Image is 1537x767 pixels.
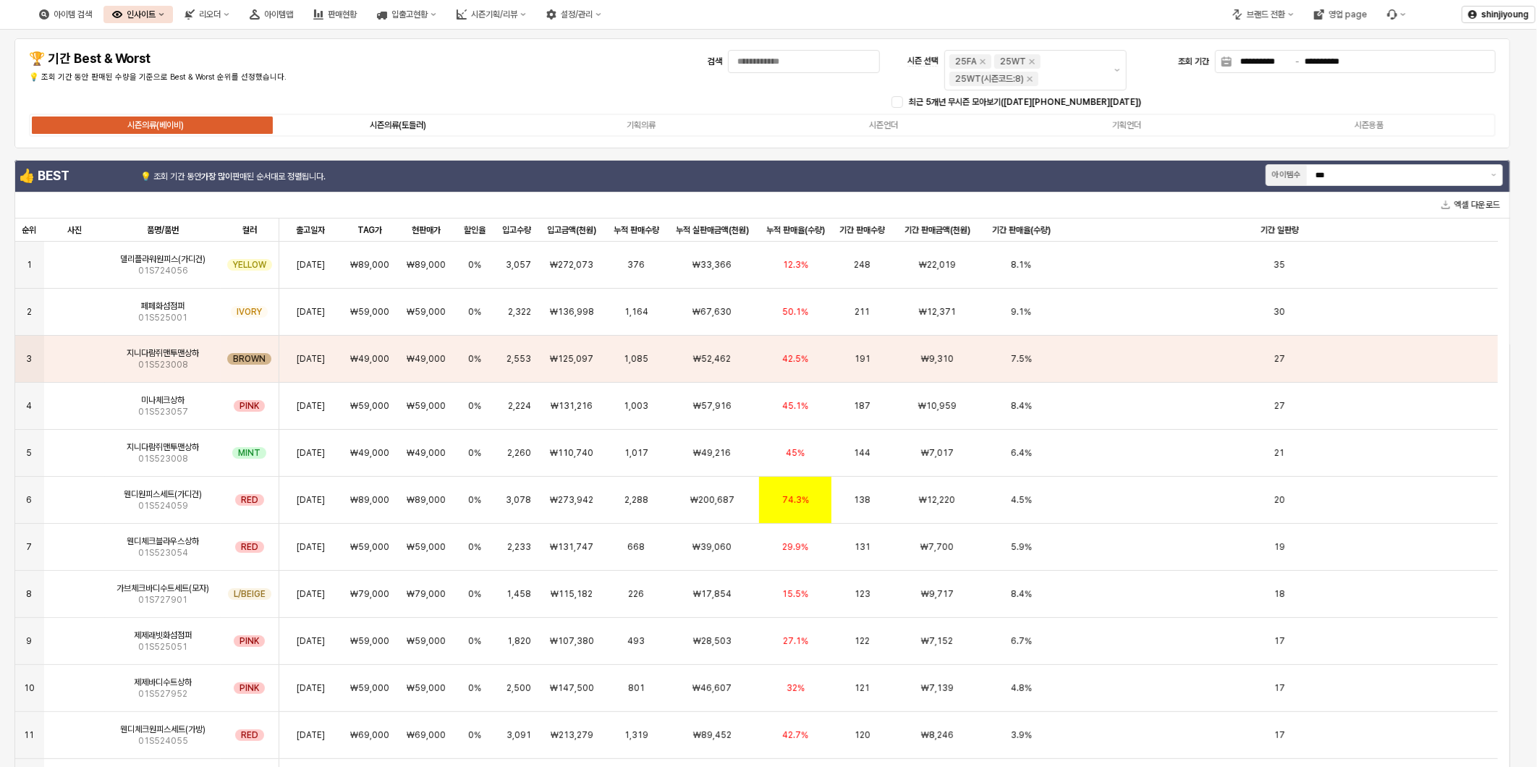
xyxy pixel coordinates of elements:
span: 120 [855,729,871,741]
span: ₩59,000 [407,400,446,412]
label: 시즌의류(토들러) [277,119,520,132]
span: ₩272,073 [550,259,593,271]
span: 376 [627,259,645,271]
span: 8.4% [1011,588,1032,600]
span: 144 [854,447,871,459]
span: 지니다람쥐맨투맨상하 [127,441,199,453]
span: ₩17,854 [693,588,732,600]
label: 시즌의류(베이비) [34,119,277,132]
span: 121 [855,682,870,694]
span: 5 [26,447,32,459]
span: ₩79,000 [407,588,446,600]
span: ₩131,216 [551,400,593,412]
span: ₩12,371 [919,306,956,318]
div: Remove 25FA [980,59,986,64]
span: 입고수량 [502,224,531,236]
span: 0% [468,635,481,647]
span: PINK [240,682,259,694]
span: 226 [628,588,644,600]
p: 💡 조회 기간 동안 판매된 수량을 기준으로 Best & Worst 순위를 선정했습니다. [29,72,516,84]
div: 기획의류 [627,120,656,130]
span: 801 [628,682,645,694]
div: 아이템맵 [264,9,293,20]
span: 3,057 [506,259,531,271]
div: 아이템 검색 [54,9,92,20]
span: 미나체크상하 [141,394,185,406]
span: ₩59,000 [350,635,389,647]
span: 최근 5개년 무시즌 모아보기([DATE][PHONE_NUMBER][DATE]) [909,97,1141,107]
div: 리오더 [199,9,221,20]
span: 누적 판매수량 [614,224,659,236]
span: ₩273,942 [550,494,593,506]
span: [DATE] [297,353,325,365]
span: 제제래빗화섬점퍼 [134,630,192,641]
span: 품명/품번 [147,224,179,236]
span: 01S525001 [138,312,187,323]
div: 버그 제보 및 기능 개선 요청 [1379,6,1415,23]
span: 32% [787,682,805,694]
div: 시즌언더 [869,120,898,130]
span: 검색 [708,56,722,67]
div: 브랜드 전환 [1247,9,1285,20]
span: PINK [240,400,259,412]
span: 5.9% [1011,541,1032,553]
span: 248 [854,259,871,271]
span: ₩89,452 [693,729,732,741]
span: ₩7,700 [920,541,954,553]
span: 1,164 [624,306,648,318]
h4: 🏆 기간 Best & Worst [29,51,387,66]
span: ₩8,246 [921,729,954,741]
span: MINT [238,447,261,459]
span: 9 [26,635,32,647]
button: 판매현황 [305,6,365,23]
button: 리오더 [176,6,238,23]
button: 엑셀 다운로드 [1436,196,1506,213]
span: 0% [468,259,481,271]
span: 델리플라워원피스(가디건) [120,253,206,265]
span: 컬러 [242,224,257,236]
span: ₩49,000 [407,353,446,365]
span: 01S524059 [138,500,188,512]
button: 시즌기획/리뷰 [448,6,535,23]
span: 2,322 [508,306,531,318]
div: 시즌의류(베이비) [127,120,184,130]
span: ₩59,000 [350,541,389,553]
span: 4.8% [1011,682,1032,694]
span: 기간 판매금액(천원) [905,224,970,236]
span: 0% [468,729,481,741]
strong: 많이 [218,171,232,182]
span: ₩12,220 [919,494,955,506]
span: [DATE] [297,635,325,647]
div: 시즌기획/리뷰 [471,9,517,20]
button: 아이템 검색 [30,6,101,23]
span: 2,288 [624,494,648,506]
span: 131 [855,541,871,553]
h4: 👍 BEST [19,169,137,183]
span: ₩7,152 [921,635,953,647]
span: 123 [855,588,871,600]
span: 7 [26,541,32,553]
div: 25FA [955,54,977,69]
button: 제안 사항 표시 [1109,51,1126,90]
span: [DATE] [297,729,325,741]
span: L/BEIGE [234,588,266,600]
span: 3,078 [506,494,531,506]
button: 영업 page [1305,6,1376,23]
span: 01S525051 [138,641,187,653]
strong: 가장 [201,171,216,182]
span: ₩49,000 [350,447,389,459]
span: ₩69,000 [350,729,389,741]
span: ₩200,687 [690,494,734,506]
button: 입출고현황 [368,6,445,23]
span: 출고일자 [296,224,325,236]
span: 2,233 [507,541,531,553]
div: 25WT [1000,54,1026,69]
span: [DATE] [297,400,325,412]
span: ₩107,380 [550,635,594,647]
span: 12.3% [783,259,808,271]
span: ₩125,097 [550,353,593,365]
span: [DATE] [297,259,325,271]
span: 45% [786,447,805,459]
